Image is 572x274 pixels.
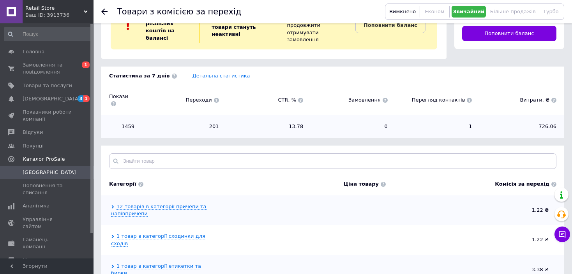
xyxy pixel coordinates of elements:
[452,6,486,18] button: Звичайний
[495,181,549,188] span: Комісія за перехід
[425,9,444,14] span: Економ
[311,97,388,104] span: Замовлення
[480,97,556,104] span: Витрати, ₴
[490,9,536,14] span: Більше продажів
[394,236,549,243] span: 1.22 ₴
[227,123,304,130] span: 13.78
[109,153,556,169] input: Знайти товар
[83,95,90,102] span: 1
[23,256,42,263] span: Маркет
[82,61,90,68] span: 1
[122,19,134,31] img: :exclamation:
[212,24,256,37] b: товари стануть неактивні
[109,72,177,79] span: Статистика за 7 днів
[23,142,44,149] span: Покупці
[117,8,241,16] div: Товари з комісією за перехід
[146,21,175,40] b: реальних коштів на балансі
[394,207,549,214] span: 1.22 ₴
[462,26,556,41] a: Поповнити баланс
[275,8,355,43] div: , щоб продовжити отримувати замовлення
[23,202,49,209] span: Аналітика
[101,9,108,15] div: Повернутися назад
[23,82,72,89] span: Товари та послуги
[23,216,72,230] span: Управління сайтом
[23,109,72,123] span: Показники роботи компанії
[111,204,207,217] a: 12 товарів в категорії причепи та напівпричепи
[389,9,416,14] span: Вимкнено
[422,6,447,18] button: Економ
[25,12,94,19] div: Ваш ID: 3913736
[23,61,72,76] span: Замовлення та повідомлення
[480,123,556,130] span: 726.06
[23,156,65,163] span: Каталог ProSale
[23,95,80,102] span: [DEMOGRAPHIC_DATA]
[111,233,205,246] a: 1 товар в категорії сходинки для сходів
[142,123,219,130] span: 201
[543,9,559,14] span: Турбо
[142,97,219,104] span: Переходи
[311,123,388,130] span: 0
[355,18,425,33] a: Поповнити баланс
[395,97,472,104] span: Перегляд контактів
[23,129,43,136] span: Відгуки
[540,6,562,18] button: Турбо
[364,22,417,28] b: Поповнити баланс
[490,6,536,18] button: Більше продажів
[23,169,76,176] span: [GEOGRAPHIC_DATA]
[109,181,136,188] span: Категорії
[387,6,418,18] button: Вимкнено
[23,182,72,196] span: Поповнення та списання
[344,181,379,188] span: Ціна товару
[109,93,134,107] span: Покази
[554,227,570,242] button: Чат з покупцем
[192,73,250,79] a: Детальна статистика
[453,9,485,14] span: Звичайний
[23,48,44,55] span: Головна
[4,27,92,41] input: Пошук
[78,95,84,102] span: 3
[395,123,472,130] span: 1
[394,266,549,273] span: 3.38 ₴
[109,123,134,130] span: 1459
[485,30,534,37] span: Поповнити баланс
[25,5,84,12] span: Retail Store
[23,236,72,250] span: Гаманець компанії
[227,97,304,104] span: CTR, %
